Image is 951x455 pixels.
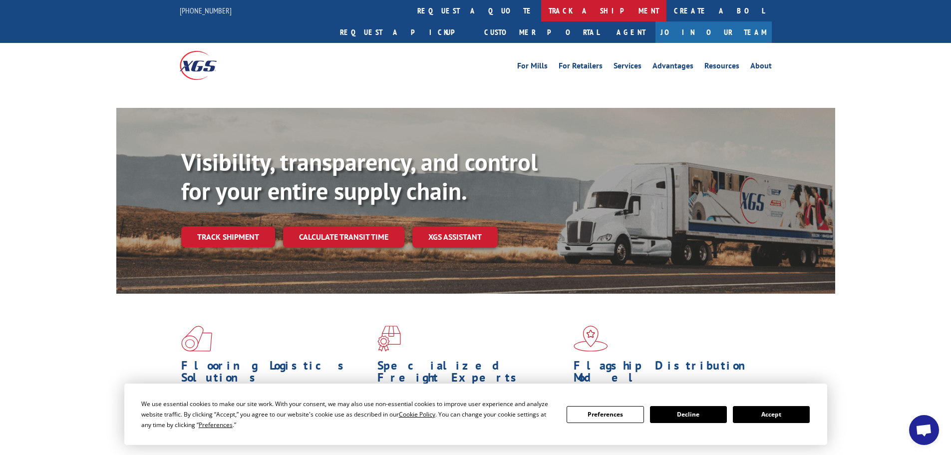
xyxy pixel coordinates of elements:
h1: Specialized Freight Experts [377,360,566,389]
a: Calculate transit time [283,226,404,248]
h1: Flooring Logistics Solutions [181,360,370,389]
button: Decline [650,406,727,423]
b: Visibility, transparency, and control for your entire supply chain. [181,146,538,206]
a: Agent [607,21,655,43]
button: Preferences [567,406,643,423]
a: Request a pickup [332,21,477,43]
div: Cookie Consent Prompt [124,384,827,445]
a: For Mills [517,62,548,73]
span: Cookie Policy [399,410,435,419]
a: XGS ASSISTANT [412,226,498,248]
a: About [750,62,772,73]
a: Join Our Team [655,21,772,43]
a: Resources [704,62,739,73]
a: [PHONE_NUMBER] [180,5,232,15]
h1: Flagship Distribution Model [574,360,762,389]
div: We use essential cookies to make our site work. With your consent, we may also use non-essential ... [141,399,555,430]
div: Open chat [909,415,939,445]
img: xgs-icon-total-supply-chain-intelligence-red [181,326,212,352]
img: xgs-icon-focused-on-flooring-red [377,326,401,352]
a: Advantages [652,62,693,73]
a: Customer Portal [477,21,607,43]
img: xgs-icon-flagship-distribution-model-red [574,326,608,352]
span: Preferences [199,421,233,429]
a: For Retailers [559,62,603,73]
a: Track shipment [181,226,275,247]
button: Accept [733,406,810,423]
a: Services [614,62,641,73]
